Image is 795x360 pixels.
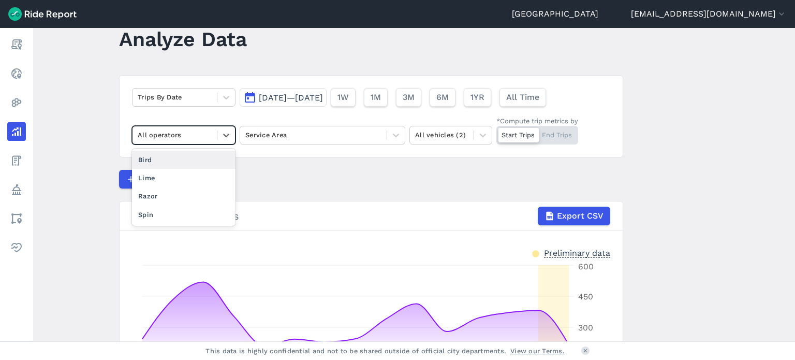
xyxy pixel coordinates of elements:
[430,88,455,107] button: 6M
[371,91,381,104] span: 1M
[132,187,235,205] div: Razor
[331,88,356,107] button: 1W
[499,88,546,107] button: All Time
[7,209,26,228] a: Areas
[119,25,247,53] h1: Analyze Data
[7,180,26,199] a: Policy
[7,64,26,83] a: Realtime
[7,122,26,141] a: Analyze
[470,91,484,104] span: 1YR
[436,91,449,104] span: 6M
[132,206,235,224] div: Spin
[464,88,491,107] button: 1YR
[7,93,26,112] a: Heatmaps
[132,207,610,225] div: Trips By Date | Starts
[7,151,26,170] a: Fees
[538,207,610,225] button: Export CSV
[259,93,323,103] span: [DATE]—[DATE]
[7,238,26,257] a: Health
[132,151,235,169] div: Bird
[506,91,539,104] span: All Time
[510,346,565,356] a: View our Terms.
[364,88,388,107] button: 1M
[337,91,349,104] span: 1W
[119,170,214,189] button: Compare Metrics
[557,210,603,222] span: Export CSV
[403,91,415,104] span: 3M
[578,292,593,301] tspan: 450
[512,8,598,20] a: [GEOGRAPHIC_DATA]
[578,323,593,333] tspan: 300
[544,247,610,258] div: Preliminary data
[7,35,26,54] a: Report
[496,116,578,126] div: *Compute trip metrics by
[240,88,327,107] button: [DATE]—[DATE]
[132,169,235,187] div: Lime
[396,88,421,107] button: 3M
[631,8,787,20] button: [EMAIL_ADDRESS][DOMAIN_NAME]
[8,7,77,21] img: Ride Report
[578,262,594,271] tspan: 600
